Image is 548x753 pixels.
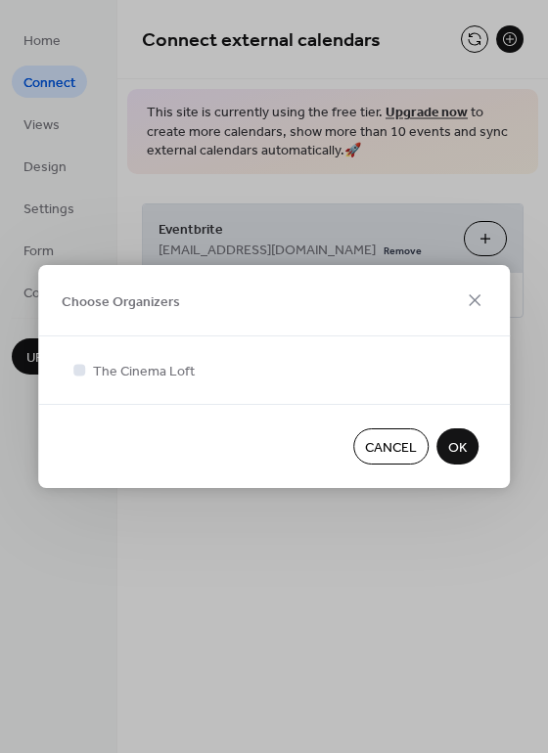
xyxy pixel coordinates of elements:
[62,291,180,312] span: Choose Organizers
[365,438,417,459] span: Cancel
[448,438,467,459] span: OK
[93,362,195,382] span: The Cinema Loft
[353,428,429,465] button: Cancel
[436,428,479,465] button: OK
